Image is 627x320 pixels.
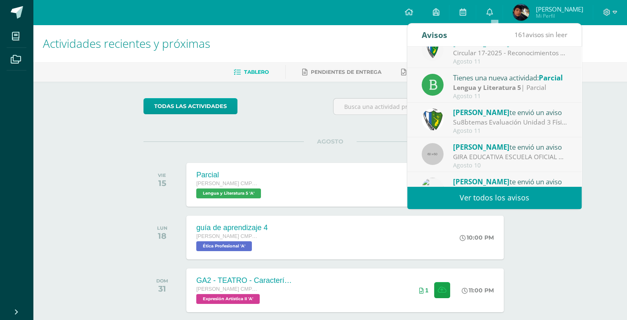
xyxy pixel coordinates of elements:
div: 10:00 PM [460,234,494,241]
span: Tablero [244,69,269,75]
div: te envió un aviso [453,107,568,118]
div: te envió un aviso [453,176,568,187]
a: Pendientes de entrega [302,66,381,79]
span: Ética Profesional 'A' [196,241,252,251]
div: Agosto 10 [453,162,568,169]
div: Tienes una nueva actividad: [453,72,568,83]
a: Ver todos los avisos [407,186,582,209]
div: Agosto 11 [453,58,568,65]
img: d7d6d148f6dec277cbaab50fee73caa7.png [422,108,444,130]
img: 6dfd641176813817be49ede9ad67d1c4.png [422,178,444,200]
a: Tablero [234,66,269,79]
div: te envió un aviso [453,141,568,152]
span: Actividades recientes y próximas [43,35,210,51]
span: Lengua y Literatura 5 'A' [196,188,261,198]
div: Parcial [196,171,263,179]
span: [PERSON_NAME] [453,177,510,186]
div: 11:00 PM [462,287,494,294]
a: todas las Actividades [143,98,237,114]
strong: Lengua y Literatura 5 [453,83,521,92]
span: [PERSON_NAME] [535,5,583,13]
input: Busca una actividad próxima aquí... [333,99,516,115]
div: LUN [157,225,167,231]
a: Entregadas [401,66,446,79]
div: Archivos entregados [419,287,428,294]
img: 9f174a157161b4ddbe12118a61fed988.png [422,39,444,61]
span: Parcial [539,73,563,82]
span: [PERSON_NAME] CMP Bachillerato en CCLL con Orientación en Computación [196,181,258,186]
span: [PERSON_NAME] CMP Bachillerato en CCLL con Orientación en Computación [196,286,258,292]
span: [PERSON_NAME] [453,108,510,117]
div: Avisos [422,24,447,46]
span: Pendientes de entrega [311,69,381,75]
span: [PERSON_NAME] CMP Bachillerato en CCLL con Orientación en Computación [196,233,258,239]
span: 161 [514,30,526,39]
span: [PERSON_NAME] [453,142,510,152]
div: 18 [157,231,167,241]
img: 60x60 [422,143,444,165]
div: Circular 17-2025 - Reconocimientos a la LXXVI Promoción - Evaluaciones de Unidad: Estimados padre... [453,48,568,58]
div: | Parcial [453,83,568,92]
div: guía de aprendizaje 4 [196,224,268,232]
span: avisos sin leer [514,30,567,39]
span: 1 [425,287,428,294]
span: Mi Perfil [535,12,583,19]
div: 15 [158,178,166,188]
div: GIRA EDUCATIVA ESCUELA OFICIAL RURAL MIXTA LO DE MEJÍA, SAN JUAN SACATEPÉQUEZ, GUATEMALA: Buenas ... [453,152,568,162]
div: Agosto 11 [453,127,568,134]
div: GA2 - TEATRO - Características y elementos del teatro [196,276,295,285]
span: Expresión Artística II 'A' [196,294,260,304]
div: VIE [158,172,166,178]
img: 7d90ce9fecc05e4bf0bae787e936f821.png [513,4,529,21]
div: Su8btemas Evaluación Unidad 3 Física Fundamental : Buena mañana estimados estudiantes y padres de... [453,118,568,127]
div: DOM [156,278,168,284]
div: 31 [156,284,168,294]
span: AGOSTO [304,138,357,145]
div: Agosto 11 [453,93,568,100]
